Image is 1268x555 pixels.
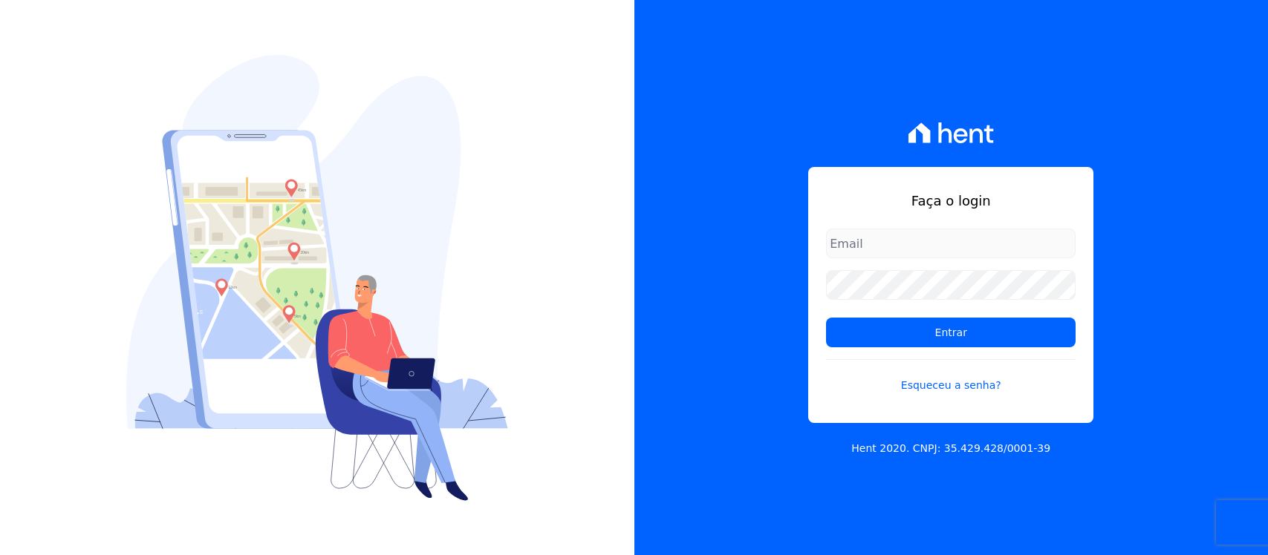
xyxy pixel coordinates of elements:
img: Login [126,55,508,501]
a: Esqueceu a senha? [826,359,1076,393]
h1: Faça o login [826,191,1076,211]
input: Email [826,229,1076,258]
p: Hent 2020. CNPJ: 35.429.428/0001-39 [851,441,1050,456]
input: Entrar [826,318,1076,347]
